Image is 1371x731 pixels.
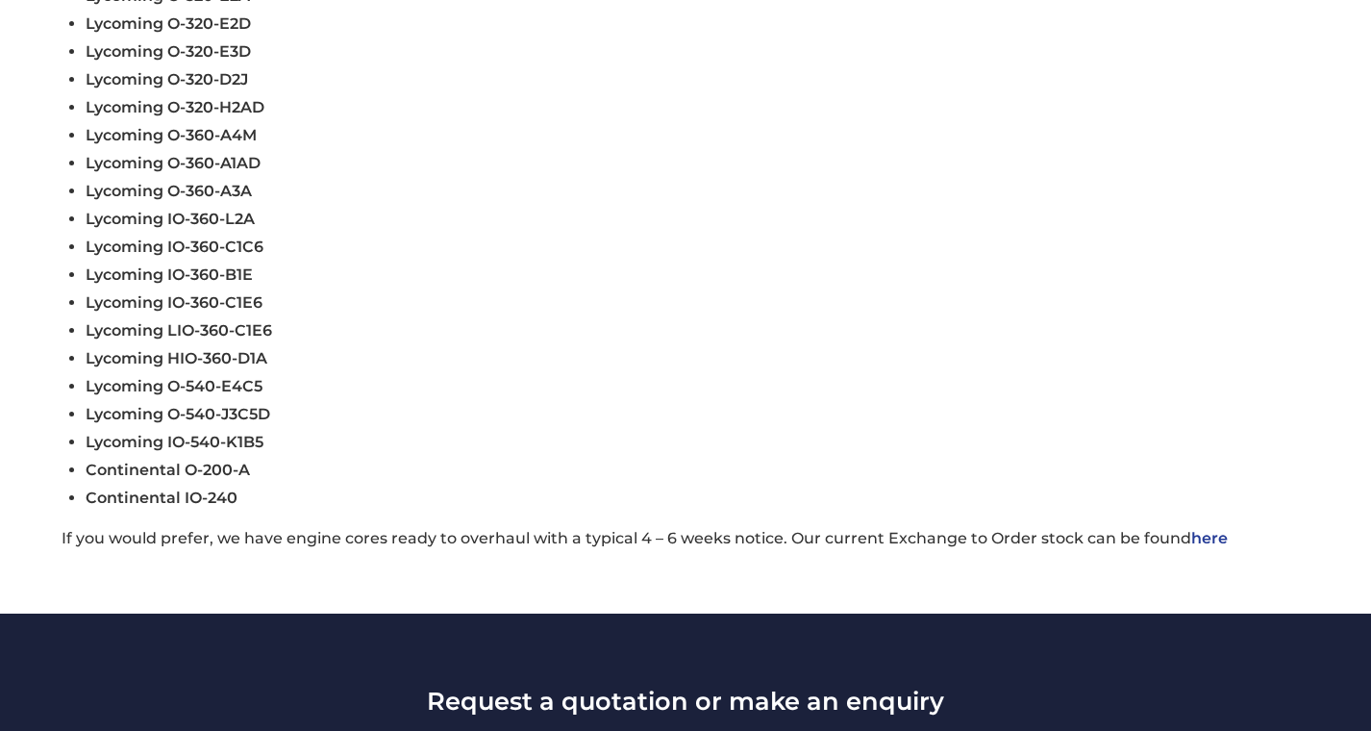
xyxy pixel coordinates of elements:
[86,349,267,367] span: Lycoming HIO-360-D1A
[86,321,272,340] span: Lycoming LIO-360-C1E6
[1191,529,1228,547] a: here
[86,293,262,312] span: Lycoming IO-360-C1E6
[62,527,1309,550] p: If you would prefer, we have engine cores ready to overhaul with a typical 4 – 6 weeks notice. Ou...
[86,405,270,423] span: Lycoming O-540-J3C5D
[86,126,257,144] span: Lycoming O-360-A4M
[62,686,1309,716] h3: Request a quotation or make an enquiry
[86,433,263,451] span: Lycoming IO-540-K1B5
[86,14,251,33] span: Lycoming O-320-E2D
[86,377,262,395] span: Lycoming O-540-E4C5
[86,238,263,256] span: Lycoming IO-360-C1C6
[86,461,250,479] span: Continental O-200-A
[86,70,248,88] span: Lycoming O-320-D2J
[86,98,264,116] span: Lycoming O-320-H2AD
[86,42,251,61] span: Lycoming O-320-E3D
[86,265,253,284] span: Lycoming IO-360-B1E
[86,154,261,172] span: Lycoming O-360-A1AD
[86,182,252,200] span: Lycoming O-360-A3A
[86,210,255,228] span: Lycoming IO-360-L2A
[86,489,237,507] span: Continental IO-240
